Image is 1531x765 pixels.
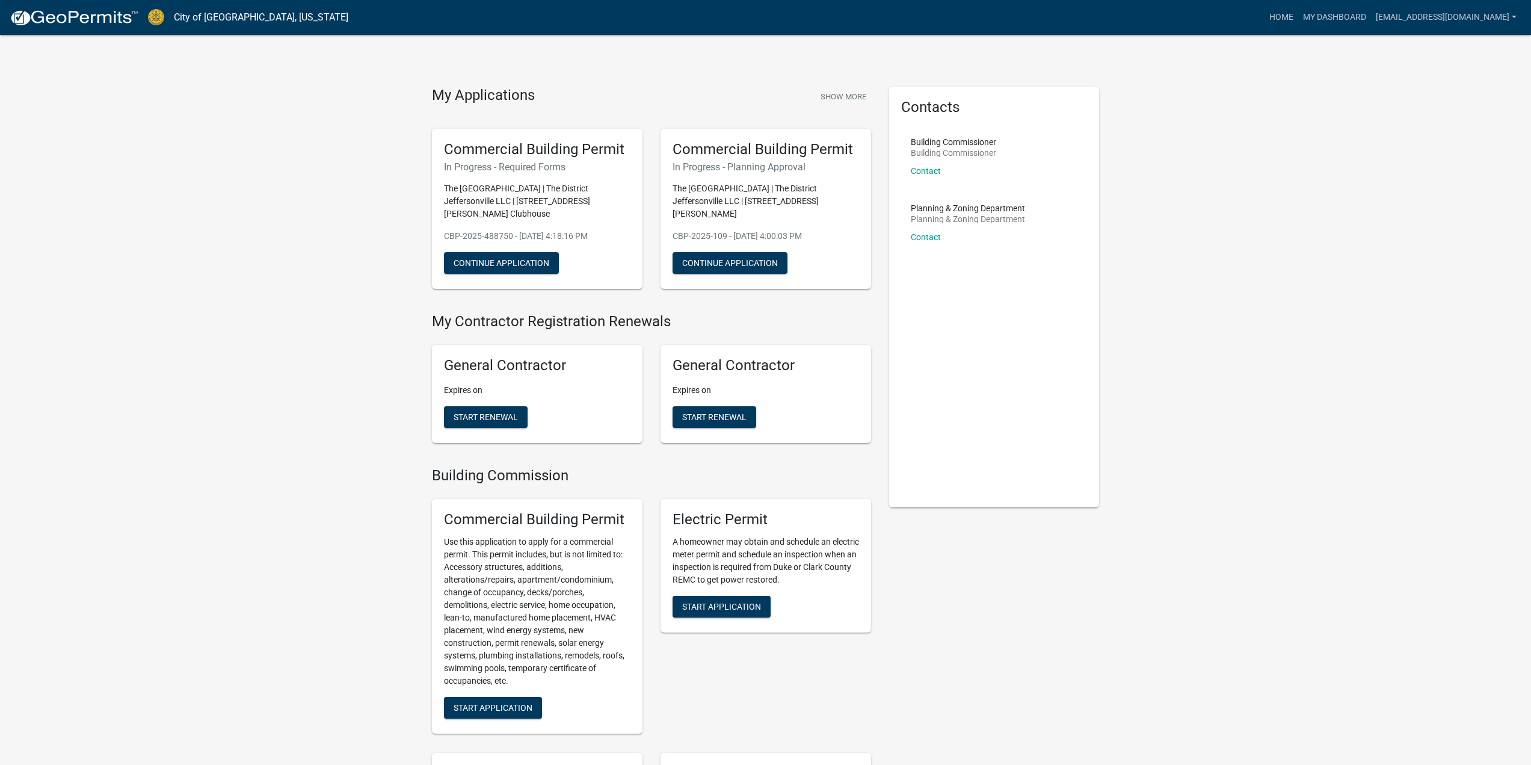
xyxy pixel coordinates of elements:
[444,357,630,374] h5: General Contractor
[444,252,559,274] button: Continue Application
[911,166,941,176] a: Contact
[673,384,859,397] p: Expires on
[444,536,630,687] p: Use this application to apply for a commercial permit. This permit includes, but is not limited t...
[432,467,871,485] h4: Building Commission
[673,161,859,173] h6: In Progress - Planning Approval
[432,313,871,453] wm-registration-list-section: My Contractor Registration Renewals
[444,230,630,243] p: CBP-2025-488750 - [DATE] 4:18:16 PM
[911,138,996,146] p: Building Commissioner
[454,702,532,712] span: Start Application
[444,141,630,158] h5: Commercial Building Permit
[816,87,871,107] button: Show More
[673,596,771,618] button: Start Application
[673,230,859,243] p: CBP-2025-109 - [DATE] 4:00:03 PM
[673,406,756,428] button: Start Renewal
[911,204,1025,212] p: Planning & Zoning Department
[432,87,535,105] h4: My Applications
[174,7,348,28] a: City of [GEOGRAPHIC_DATA], [US_STATE]
[673,357,859,374] h5: General Contractor
[444,406,528,428] button: Start Renewal
[673,511,859,528] h5: Electric Permit
[1298,6,1371,29] a: My Dashboard
[911,149,996,157] p: Building Commissioner
[682,601,761,611] span: Start Application
[444,511,630,528] h5: Commercial Building Permit
[454,412,518,422] span: Start Renewal
[673,536,859,586] p: A homeowner may obtain and schedule an electric meter permit and schedule an inspection when an i...
[682,412,747,422] span: Start Renewal
[1265,6,1298,29] a: Home
[673,182,859,220] p: The [GEOGRAPHIC_DATA] | The District Jeffersonville LLC | [STREET_ADDRESS][PERSON_NAME]
[432,313,871,330] h4: My Contractor Registration Renewals
[444,161,630,173] h6: In Progress - Required Forms
[901,99,1088,116] h5: Contacts
[1371,6,1521,29] a: [EMAIL_ADDRESS][DOMAIN_NAME]
[444,697,542,719] button: Start Application
[673,141,859,158] h5: Commercial Building Permit
[444,384,630,397] p: Expires on
[911,215,1025,223] p: Planning & Zoning Department
[148,9,164,25] img: City of Jeffersonville, Indiana
[444,182,630,220] p: The [GEOGRAPHIC_DATA] | The District Jeffersonville LLC | [STREET_ADDRESS][PERSON_NAME] Clubhouse
[911,232,941,242] a: Contact
[673,252,787,274] button: Continue Application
